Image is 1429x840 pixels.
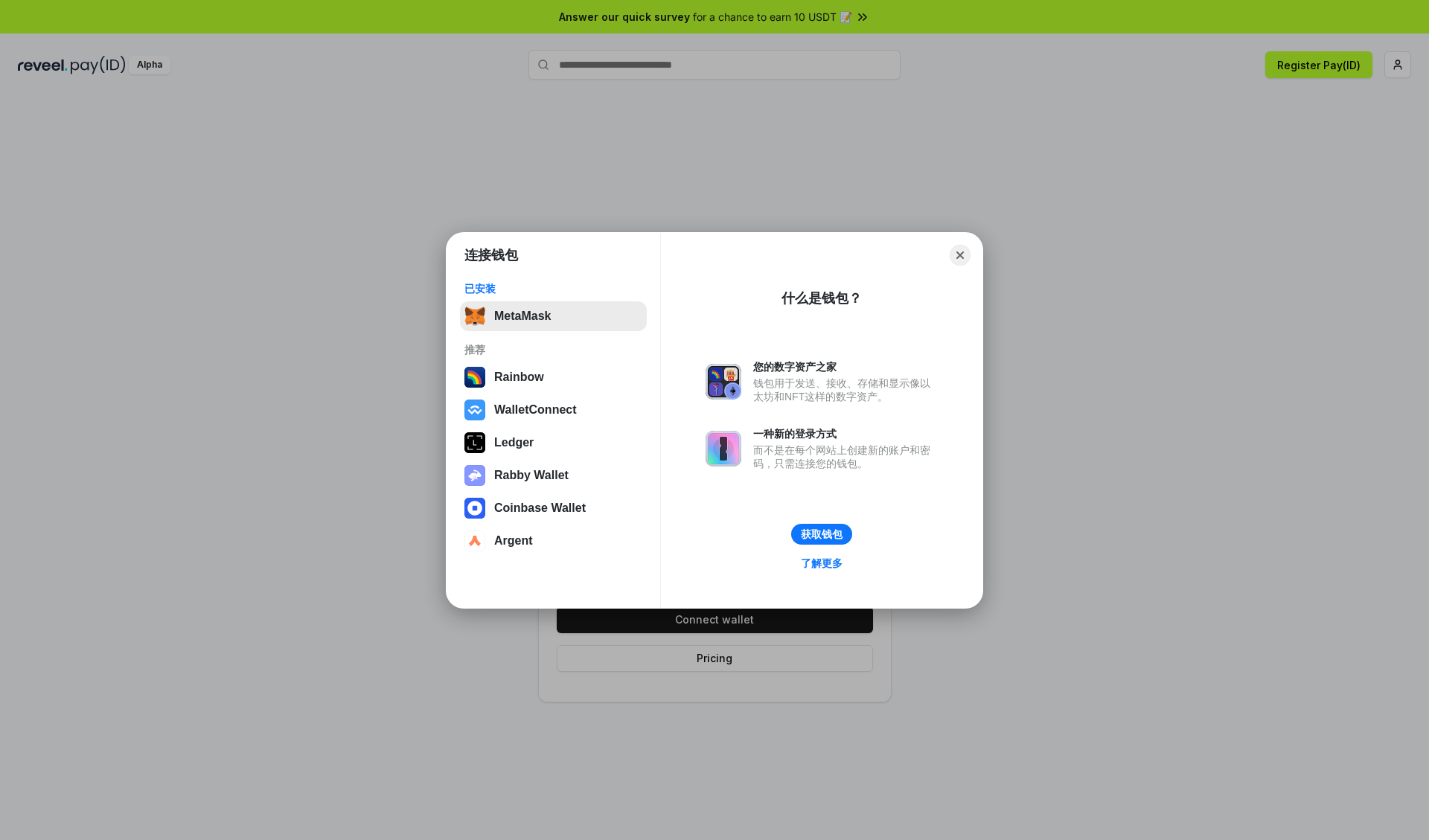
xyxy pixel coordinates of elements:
[464,343,642,356] div: 推荐
[494,501,586,515] div: Coinbase Wallet
[706,364,741,400] img: svg+xml,%3Csvg%20xmlns%3D%22http%3A%2F%2Fwww.w3.org%2F2000%2Fsvg%22%20fill%3D%22none%22%20viewBox...
[464,306,485,327] img: svg+xml,%3Csvg%20fill%3D%22none%22%20height%3D%2233%22%20viewBox%3D%220%200%2035%2033%22%20width%...
[464,530,485,551] img: svg+xml,%3Csvg%20width%3D%2228%22%20height%3D%2228%22%20viewBox%3D%220%200%2028%2028%22%20fill%3D...
[494,310,551,323] div: MetaMask
[781,289,862,307] div: 什么是钱包？
[494,371,544,384] div: Rainbow
[464,282,642,295] div: 已安装
[801,528,843,541] div: 获取钱包
[494,436,534,449] div: Ledger
[460,493,647,523] button: Coinbase Wallet
[494,469,569,482] div: Rabby Wallet
[460,362,647,392] button: Rainbow
[460,461,647,490] button: Rabby Wallet
[753,427,938,440] div: 一种新的登录方式
[464,432,485,453] img: svg+xml,%3Csvg%20xmlns%3D%22http%3A%2F%2Fwww.w3.org%2F2000%2Fsvg%22%20width%3D%2228%22%20height%3...
[792,554,851,573] a: 了解更多
[494,403,577,417] div: WalletConnect
[950,245,971,266] button: Close
[464,465,485,486] img: svg+xml,%3Csvg%20xmlns%3D%22http%3A%2F%2Fwww.w3.org%2F2000%2Fsvg%22%20fill%3D%22none%22%20viewBox...
[464,498,485,519] img: svg+xml,%3Csvg%20width%3D%2228%22%20height%3D%2228%22%20viewBox%3D%220%200%2028%2028%22%20fill%3D...
[753,360,938,373] div: 您的数字资产之家
[464,246,518,264] h1: 连接钱包
[706,431,741,467] img: svg+xml,%3Csvg%20xmlns%3D%22http%3A%2F%2Fwww.w3.org%2F2000%2Fsvg%22%20fill%3D%22none%22%20viewBox...
[460,526,647,556] button: Argent
[753,376,938,403] div: 钱包用于发送、接收、存储和显示像以太坊和NFT这样的数字资产。
[460,395,647,425] button: WalletConnect
[460,301,647,331] button: MetaMask
[494,534,533,548] div: Argent
[791,524,852,545] button: 获取钱包
[460,428,647,458] button: Ledger
[753,443,938,470] div: 而不是在每个网站上创建新的账户和密码，只需连接您的钱包。
[464,367,485,388] img: svg+xml,%3Csvg%20width%3D%22120%22%20height%3D%22120%22%20viewBox%3D%220%200%20120%20120%22%20fil...
[801,557,843,570] div: 了解更多
[464,400,485,420] img: svg+xml,%3Csvg%20width%3D%2228%22%20height%3D%2228%22%20viewBox%3D%220%200%2028%2028%22%20fill%3D...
